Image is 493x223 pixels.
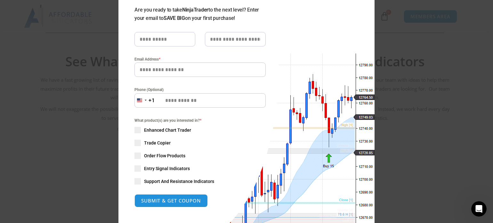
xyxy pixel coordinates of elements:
[144,127,191,133] span: Enhanced Chart Trader
[471,201,487,217] iframe: Intercom live chat
[134,178,266,185] label: Support And Resistance Indicators
[134,87,266,93] label: Phone (Optional)
[134,153,266,159] label: Order Flow Products
[144,140,171,146] span: Trade Copier
[134,117,266,124] span: What product(s) are you interested in?
[134,165,266,172] label: Entry Signal Indicators
[134,6,266,22] p: Are you ready to take to the next level? Enter your email to on your first purchase!
[134,194,208,207] button: SUBMIT & GET COUPON
[134,140,266,146] label: Trade Copier
[144,178,214,185] span: Support And Resistance Indicators
[144,165,190,172] span: Entry Signal Indicators
[134,127,266,133] label: Enhanced Chart Trader
[134,56,266,62] label: Email Address
[182,7,208,13] strong: NinjaTrader
[149,96,155,105] div: +1
[164,15,185,21] strong: SAVE BIG
[144,153,185,159] span: Order Flow Products
[134,93,155,108] button: Selected country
